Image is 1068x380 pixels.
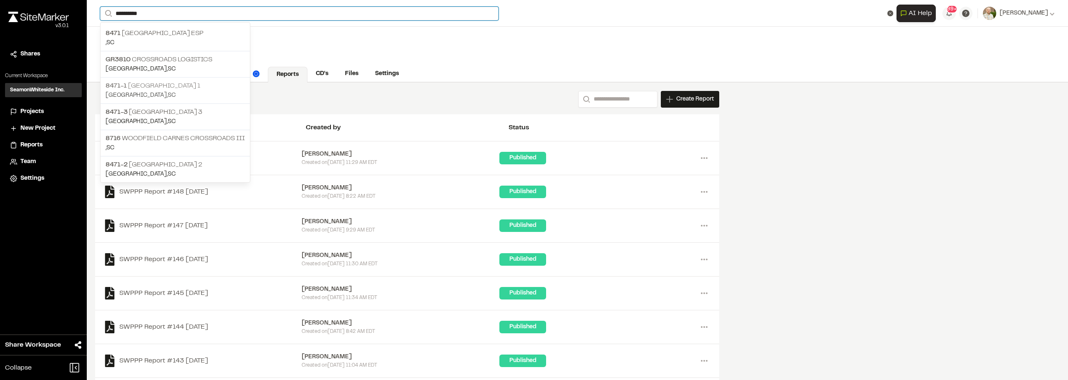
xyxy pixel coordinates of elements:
[253,70,259,77] img: precipai.png
[942,7,956,20] button: 99+
[106,109,128,115] span: 8471-3
[20,50,40,59] span: Shares
[499,253,546,266] div: Published
[106,160,245,170] p: [GEOGRAPHIC_DATA] 2
[302,193,500,200] div: Created on [DATE] 8:22 AM EDT
[302,159,500,166] div: Created on [DATE] 11:29 AM EDT
[499,152,546,164] div: Published
[106,143,245,153] p: , SC
[106,57,131,63] span: GR3810
[887,10,893,16] button: Clear text
[103,321,302,333] a: SWPPP Report #144 [DATE]
[302,260,500,268] div: Created on [DATE] 11:30 AM EDT
[5,72,82,80] p: Current Workspace
[578,91,593,108] button: Search
[8,22,69,30] div: Oh geez...please don't...
[302,352,500,362] div: [PERSON_NAME]
[302,226,500,234] div: Created on [DATE] 9:29 AM EDT
[106,55,245,65] p: Crossroads Logistics
[947,5,957,13] span: 99+
[106,117,245,126] p: [GEOGRAPHIC_DATA] , SC
[983,7,996,20] img: User
[367,66,407,82] a: Settings
[897,5,939,22] div: Open AI Assistant
[499,355,546,367] div: Published
[20,157,36,166] span: Team
[302,150,500,159] div: [PERSON_NAME]
[101,156,250,182] a: 8471-2 [GEOGRAPHIC_DATA] 2[GEOGRAPHIC_DATA],SC
[101,130,250,156] a: 8716 Woodfield Carnes Crossroads III,SC
[106,83,127,89] span: 8471-1
[10,107,77,116] a: Projects
[10,157,77,166] a: Team
[101,77,250,103] a: 8471-1 [GEOGRAPHIC_DATA] 1[GEOGRAPHIC_DATA],SC
[10,124,77,133] a: New Project
[302,319,500,328] div: [PERSON_NAME]
[106,107,245,117] p: [GEOGRAPHIC_DATA] 3
[106,28,245,38] p: [GEOGRAPHIC_DATA] ESP
[1000,9,1048,18] span: [PERSON_NAME]
[106,38,245,48] p: , SC
[20,107,44,116] span: Projects
[302,251,500,260] div: [PERSON_NAME]
[983,7,1055,20] button: [PERSON_NAME]
[20,174,44,183] span: Settings
[106,65,245,74] p: [GEOGRAPHIC_DATA] , SC
[897,5,936,22] button: Open AI Assistant
[5,340,61,350] span: Share Workspace
[10,50,77,59] a: Shares
[306,123,508,133] div: Created by
[20,124,55,133] span: New Project
[106,30,121,36] span: 8471
[101,51,250,77] a: GR3810 Crossroads Logistics[GEOGRAPHIC_DATA],SC
[100,7,115,20] button: Search
[909,8,932,18] span: AI Help
[5,363,32,373] span: Collapse
[103,186,302,198] a: SWPPP Report #148 [DATE]
[106,133,245,143] p: Woodfield Carnes Crossroads III
[302,217,500,226] div: [PERSON_NAME]
[106,91,245,100] p: [GEOGRAPHIC_DATA] , SC
[268,67,307,83] a: Reports
[101,25,250,51] a: 8471 [GEOGRAPHIC_DATA] ESP,SC
[103,287,302,299] a: SWPPP Report #145 [DATE]
[337,66,367,82] a: Files
[499,321,546,333] div: Published
[302,294,500,302] div: Created on [DATE] 11:34 AM EDT
[499,287,546,299] div: Published
[106,162,128,168] span: 8471-2
[106,81,245,91] p: [GEOGRAPHIC_DATA] 1
[302,362,500,369] div: Created on [DATE] 11:04 AM EDT
[302,184,500,193] div: [PERSON_NAME]
[499,219,546,232] div: Published
[676,95,714,104] span: Create Report
[8,12,69,22] img: rebrand.png
[302,328,500,335] div: Created on [DATE] 8:42 AM EDT
[509,123,711,133] div: Status
[307,66,337,82] a: CD's
[10,174,77,183] a: Settings
[106,170,245,179] p: [GEOGRAPHIC_DATA] , SC
[20,141,43,150] span: Reports
[106,136,121,141] span: 8716
[103,253,302,266] a: SWPPP Report #146 [DATE]
[103,355,302,367] a: SWPPP Report #143 [DATE]
[103,219,302,232] a: SWPPP Report #147 [DATE]
[10,86,65,94] h3: SeamonWhiteside Inc.
[499,186,546,198] div: Published
[302,285,500,294] div: [PERSON_NAME]
[101,103,250,130] a: 8471-3 [GEOGRAPHIC_DATA] 3[GEOGRAPHIC_DATA],SC
[10,141,77,150] a: Reports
